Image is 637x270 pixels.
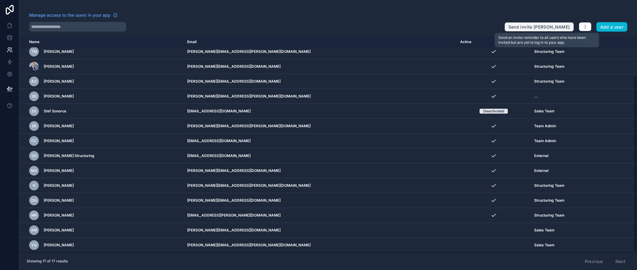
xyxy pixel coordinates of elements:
[44,153,94,158] span: [PERSON_NAME] Structuring
[534,49,565,54] span: Structuring Team
[498,35,595,45] div: Send an invite reminder to all users who have been invited but are yet to log in to your app.
[44,213,74,218] span: [PERSON_NAME]
[483,109,504,114] div: Deactivated
[31,243,37,248] span: VG
[44,183,74,188] span: [PERSON_NAME]
[44,198,74,203] span: [PERSON_NAME]
[534,183,565,188] span: Structuring Team
[33,183,35,188] span: N
[27,259,68,264] span: Showing 17 of 17 results
[44,79,74,84] span: [PERSON_NAME]
[184,36,457,48] th: Email
[44,228,74,233] span: [PERSON_NAME]
[184,104,457,119] td: [EMAIL_ADDRESS][DOMAIN_NAME]
[31,228,37,233] span: AM
[184,59,457,74] td: [PERSON_NAME][EMAIL_ADDRESS][DOMAIN_NAME]
[32,124,36,128] span: EB
[44,109,66,114] span: Stef Sonorus
[534,138,556,143] span: Team Admin
[457,36,531,48] th: Active
[534,94,538,99] span: ...
[184,134,457,149] td: [EMAIL_ADDRESS][DOMAIN_NAME]
[31,198,37,203] span: DG
[44,64,74,69] span: [PERSON_NAME]
[44,124,74,128] span: [PERSON_NAME]
[534,64,565,69] span: Structuring Team
[32,94,36,99] span: SR
[31,138,37,143] span: CC
[19,36,184,48] th: Name
[534,168,548,173] span: External
[44,94,74,99] span: [PERSON_NAME]
[534,153,548,158] span: External
[31,213,37,218] span: MR
[184,44,457,59] td: [PERSON_NAME][EMAIL_ADDRESS][PERSON_NAME][DOMAIN_NAME]
[534,79,565,84] span: Structuring Team
[32,109,36,114] span: SS
[184,223,457,238] td: [PERSON_NAME][EMAIL_ADDRESS][DOMAIN_NAME]
[31,79,37,84] span: AO
[184,193,457,208] td: [PERSON_NAME][EMAIL_ADDRESS][DOMAIN_NAME]
[44,168,74,173] span: [PERSON_NAME]
[29,12,110,18] span: Manage access to the users in your app
[44,49,74,54] span: [PERSON_NAME]
[44,138,74,143] span: [PERSON_NAME]
[19,36,637,252] div: scrollable content
[504,22,574,32] button: Send invite [PERSON_NAME]
[534,228,554,233] span: Sales Team
[184,178,457,193] td: [PERSON_NAME][EMAIL_ADDRESS][PERSON_NAME][DOMAIN_NAME]
[534,198,565,203] span: Structuring Team
[184,149,457,163] td: [EMAIL_ADDRESS][DOMAIN_NAME]
[44,243,74,248] span: [PERSON_NAME]
[29,12,118,18] a: Manage access to the users in your app
[184,74,457,89] td: [PERSON_NAME][EMAIL_ADDRESS][DOMAIN_NAME]
[534,243,554,248] span: Sales Team
[31,49,37,54] span: TM
[184,238,457,253] td: [PERSON_NAME][EMAIL_ADDRESS][PERSON_NAME][DOMAIN_NAME]
[184,208,457,223] td: [EMAIL_ADDRESS][PERSON_NAME][DOMAIN_NAME]
[534,213,565,218] span: Structuring Team
[184,89,457,104] td: [PERSON_NAME][EMAIL_ADDRESS][PERSON_NAME][DOMAIN_NAME]
[534,109,554,114] span: Sales Team
[31,168,37,173] span: MA
[184,119,457,134] td: [PERSON_NAME][EMAIL_ADDRESS][PERSON_NAME][DOMAIN_NAME]
[184,163,457,178] td: [PERSON_NAME][EMAIL_ADDRESS][DOMAIN_NAME]
[534,124,556,128] span: Team Admin
[32,153,37,158] span: DS
[596,22,628,32] button: Add a user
